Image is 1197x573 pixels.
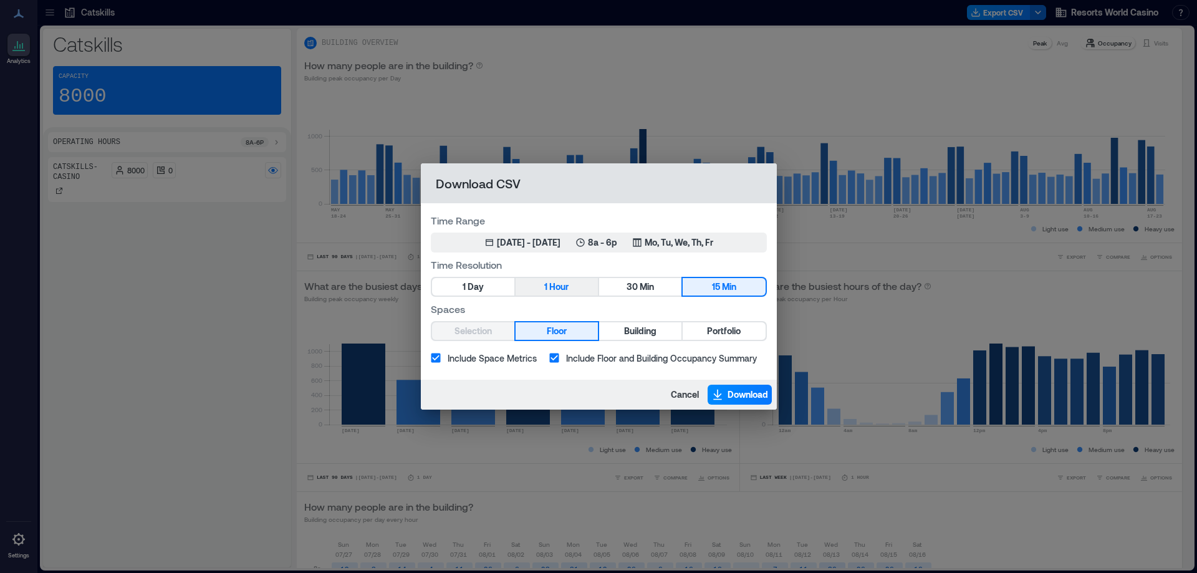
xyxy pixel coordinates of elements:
button: Download [708,385,772,405]
div: [DATE] - [DATE] [497,236,560,249]
p: Mo, Tu, We, Th, Fr [645,236,713,249]
span: Min [640,279,654,295]
label: Spaces [431,302,767,316]
button: Floor [516,322,598,340]
button: [DATE] - [DATE]8a - 6pMo, Tu, We, Th, Fr [431,233,767,253]
button: 1 Day [432,278,514,296]
span: 15 [712,279,720,295]
span: Floor [547,324,567,339]
span: Day [468,279,484,295]
button: Portfolio [683,322,765,340]
span: Min [722,279,736,295]
p: 8a - 6p [588,236,617,249]
label: Time Resolution [431,258,767,272]
span: 30 [627,279,638,295]
button: Cancel [667,385,703,405]
span: Include Space Metrics [448,352,537,365]
span: Cancel [671,388,699,401]
span: 1 [544,279,547,295]
span: Portfolio [707,324,741,339]
span: Hour [549,279,569,295]
span: Download [728,388,768,401]
span: Building [624,324,656,339]
button: 30 Min [599,278,681,296]
button: 1 Hour [516,278,598,296]
button: 15 Min [683,278,765,296]
span: 1 [463,279,466,295]
span: Include Floor and Building Occupancy Summary [566,352,757,365]
button: Building [599,322,681,340]
h2: Download CSV [421,163,777,203]
label: Time Range [431,213,767,228]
